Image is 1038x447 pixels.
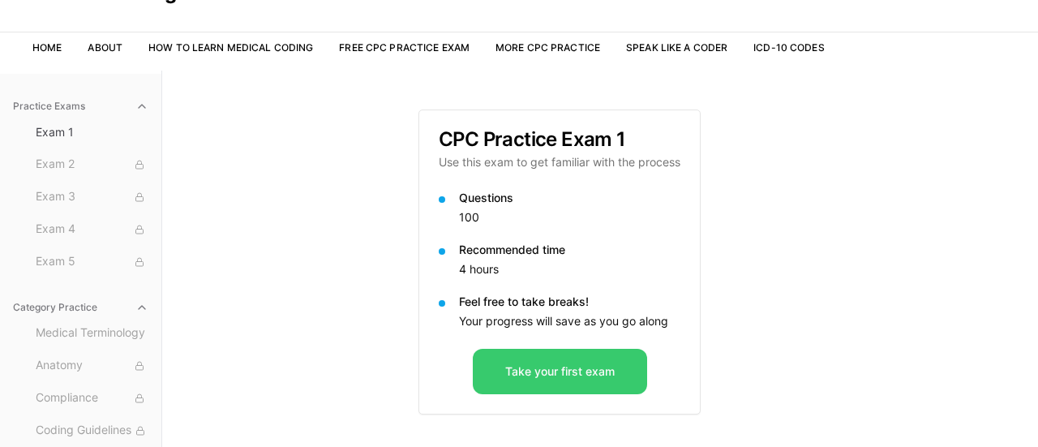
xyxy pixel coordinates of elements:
[36,422,148,440] span: Coding Guidelines
[439,154,680,170] p: Use this exam to get familiar with the process
[29,184,155,210] button: Exam 3
[36,357,148,375] span: Anatomy
[36,253,148,271] span: Exam 5
[29,385,155,411] button: Compliance
[459,313,680,329] p: Your progress will save as you go along
[473,349,647,394] button: Take your first exam
[753,41,824,54] a: ICD-10 Codes
[29,353,155,379] button: Anatomy
[36,188,148,206] span: Exam 3
[36,124,148,140] span: Exam 1
[148,41,313,54] a: How to Learn Medical Coding
[339,41,470,54] a: Free CPC Practice Exam
[439,130,680,149] h3: CPC Practice Exam 1
[459,242,680,258] p: Recommended time
[495,41,600,54] a: More CPC Practice
[459,294,680,310] p: Feel free to take breaks!
[29,217,155,243] button: Exam 4
[88,41,122,54] a: About
[29,418,155,444] button: Coding Guidelines
[29,249,155,275] button: Exam 5
[459,190,680,206] p: Questions
[29,152,155,178] button: Exam 2
[32,41,62,54] a: Home
[6,294,155,320] button: Category Practice
[6,93,155,119] button: Practice Exams
[626,41,727,54] a: Speak Like a Coder
[459,261,680,277] p: 4 hours
[36,156,148,174] span: Exam 2
[29,119,155,145] button: Exam 1
[36,221,148,239] span: Exam 4
[459,209,680,226] p: 100
[36,389,148,407] span: Compliance
[36,325,148,342] span: Medical Terminology
[29,320,155,346] button: Medical Terminology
